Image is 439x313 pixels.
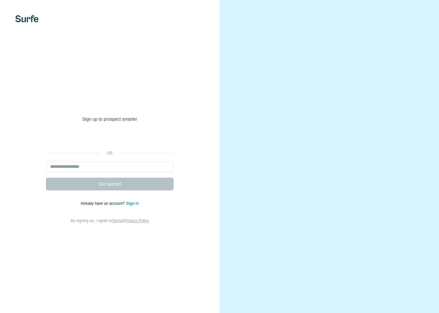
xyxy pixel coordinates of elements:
[43,132,177,146] iframe: Sign in with Google Button
[46,132,174,146] div: Sign in with Google. Opens in new tab
[46,116,174,122] p: Sign up to prospect smarter
[100,150,120,156] p: or
[308,6,433,121] iframe: Sign in with Google Dialogue
[125,218,149,223] a: Privacy Policy
[46,89,174,115] h1: Welcome to [GEOGRAPHIC_DATA]
[15,15,39,22] img: Surfe's logo
[126,201,139,206] a: Sign in
[81,201,126,206] span: Already have an account?
[71,218,149,223] span: By signing up, I agree to &
[112,218,123,223] a: Terms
